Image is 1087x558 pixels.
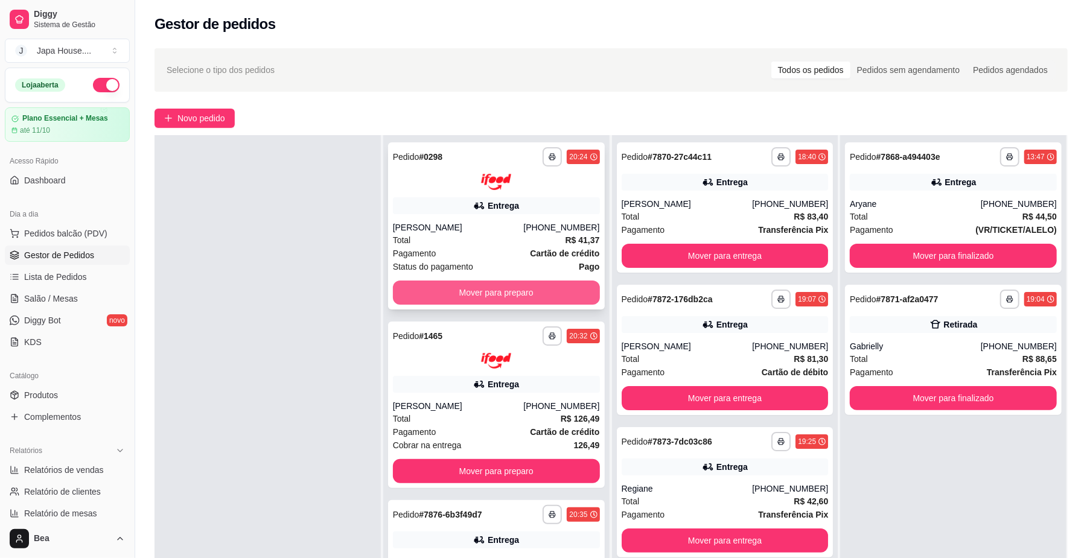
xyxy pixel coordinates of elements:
[945,176,977,188] div: Entrega
[177,112,225,125] span: Novo pedido
[622,366,665,379] span: Pagamento
[93,78,120,92] button: Alterar Status
[752,483,828,495] div: [PHONE_NUMBER]
[481,174,511,190] img: ifood
[393,260,473,273] span: Status do pagamento
[758,510,828,519] strong: Transferência Pix
[24,464,104,476] span: Relatórios de vendas
[794,496,828,506] strong: R$ 42,60
[24,227,107,239] span: Pedidos balcão (PDV)
[5,385,130,405] a: Produtos
[752,340,828,352] div: [PHONE_NUMBER]
[622,437,648,446] span: Pedido
[762,367,828,377] strong: Cartão de débito
[794,212,828,221] strong: R$ 83,40
[393,331,419,341] span: Pedido
[850,198,981,210] div: Aryane
[752,198,828,210] div: [PHONE_NUMBER]
[622,244,829,268] button: Mover para entrega
[488,534,519,546] div: Entrega
[523,221,599,233] div: [PHONE_NUMBER]
[622,198,753,210] div: [PERSON_NAME]
[24,411,81,423] span: Complementos
[530,427,599,437] strong: Cartão de crédito
[419,510,482,519] strong: # 7876-6b3f49d7
[622,152,648,162] span: Pedido
[716,461,748,473] div: Entrega
[716,319,748,331] div: Entrega
[24,389,58,401] span: Produtos
[5,524,130,553] button: Bea
[1027,294,1045,304] div: 19:04
[34,9,125,20] span: Diggy
[5,311,130,330] a: Diggy Botnovo
[648,294,712,304] strong: # 7872-176db2ca
[850,210,868,223] span: Total
[981,340,1057,352] div: [PHONE_NUMBER]
[622,528,829,553] button: Mover para entrega
[798,152,816,162] div: 18:40
[944,319,978,331] div: Retirada
[393,510,419,519] span: Pedido
[530,249,599,258] strong: Cartão de crédito
[393,152,419,162] span: Pedido
[622,386,829,410] button: Mover para entrega
[419,331,442,341] strong: # 1465
[24,314,61,326] span: Diggy Bot
[393,439,462,452] span: Cobrar na entrega
[622,483,753,495] div: Regiane
[34,20,125,30] span: Sistema de Gestão
[5,482,130,501] a: Relatório de clientes
[566,235,600,245] strong: R$ 41,37
[981,198,1057,210] div: [PHONE_NUMBER]
[622,210,640,223] span: Total
[488,200,519,212] div: Entrega
[5,171,130,190] a: Dashboard
[5,366,130,385] div: Catálogo
[850,152,876,162] span: Pedido
[975,225,1057,235] strong: (VR/TICKET/ALELO)
[5,151,130,171] div: Acesso Rápido
[1022,354,1057,364] strong: R$ 88,65
[5,246,130,265] a: Gestor de Pedidos
[481,353,511,369] img: ifood
[850,223,893,236] span: Pagamento
[561,414,600,423] strong: R$ 126,49
[648,437,712,446] strong: # 7873-7dc03c86
[794,354,828,364] strong: R$ 81,30
[24,336,42,348] span: KDS
[5,107,130,142] a: Plano Essencial + Mesasaté 11/10
[393,412,411,425] span: Total
[622,340,753,352] div: [PERSON_NAME]
[5,224,130,243] button: Pedidos balcão (PDV)
[155,14,276,34] h2: Gestor de pedidos
[393,400,524,412] div: [PERSON_NAME]
[419,152,442,162] strong: # 0298
[393,281,600,305] button: Mover para preparo
[758,225,828,235] strong: Transferência Pix
[24,507,97,519] span: Relatório de mesas
[15,78,65,92] div: Loja aberta
[393,247,436,260] span: Pagamento
[850,366,893,379] span: Pagamento
[987,367,1057,377] strong: Transferência Pix
[164,114,173,122] span: plus
[155,109,235,128] button: Novo pedido
[622,508,665,521] span: Pagamento
[622,352,640,366] span: Total
[5,407,130,426] a: Complementos
[569,510,587,519] div: 20:35
[850,340,981,352] div: Gabrielly
[622,223,665,236] span: Pagamento
[966,62,1054,78] div: Pedidos agendados
[850,352,868,366] span: Total
[850,294,876,304] span: Pedido
[22,114,108,123] article: Plano Essencial + Mesas
[569,331,587,341] div: 20:32
[648,152,712,162] strong: # 7870-27c44c11
[622,294,648,304] span: Pedido
[393,425,436,439] span: Pagamento
[15,45,27,57] span: J
[876,294,939,304] strong: # 7871-af2a0477
[5,204,130,224] div: Dia a dia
